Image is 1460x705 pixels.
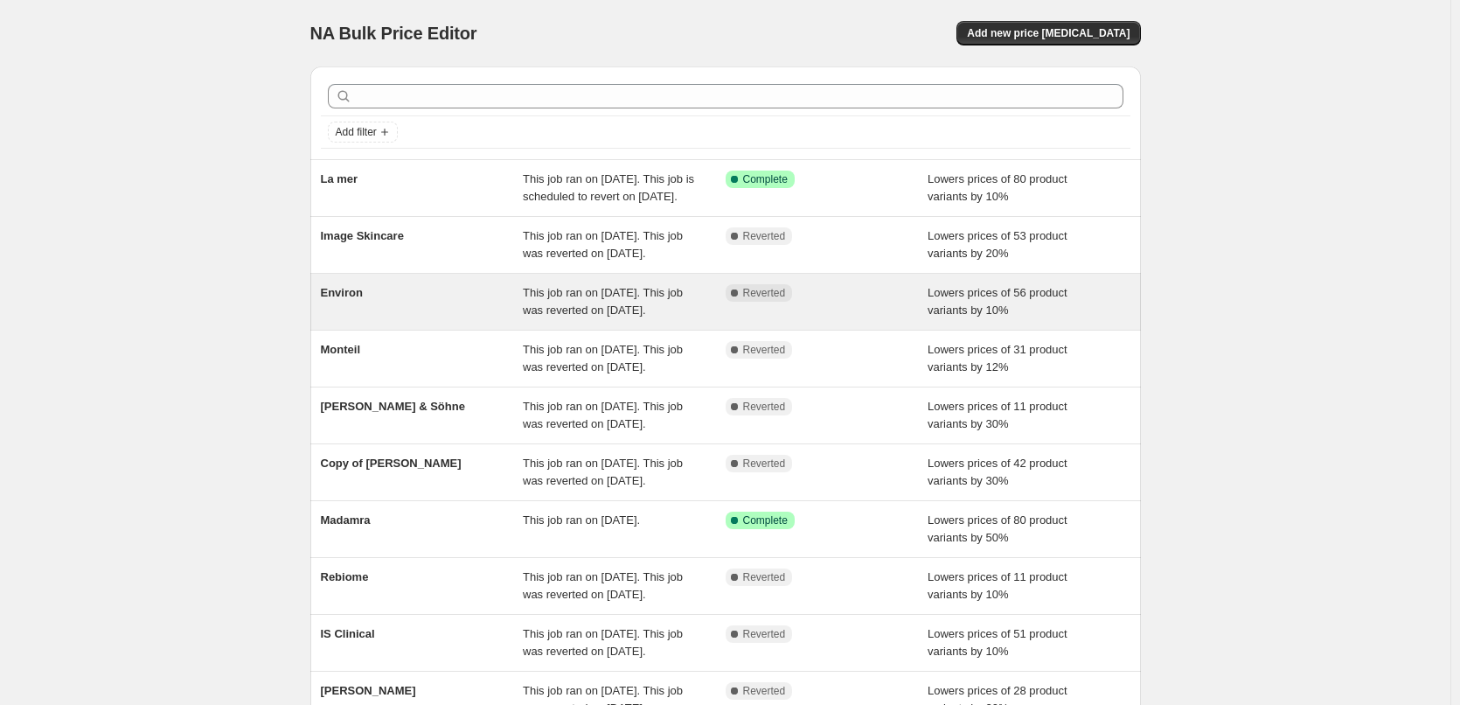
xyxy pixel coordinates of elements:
span: IS Clinical [321,627,375,640]
span: Add new price [MEDICAL_DATA] [967,26,1130,40]
span: Add filter [336,125,377,139]
span: Reverted [743,684,786,698]
span: Reverted [743,457,786,471]
span: Lowers prices of 31 product variants by 12% [928,343,1067,373]
span: Lowers prices of 42 product variants by 30% [928,457,1067,487]
span: Reverted [743,286,786,300]
span: Environ [321,286,363,299]
span: Image Skincare [321,229,404,242]
span: This job ran on [DATE]. This job is scheduled to revert on [DATE]. [523,172,694,203]
span: This job ran on [DATE]. This job was reverted on [DATE]. [523,457,683,487]
span: This job ran on [DATE]. This job was reverted on [DATE]. [523,286,683,317]
span: Reverted [743,229,786,243]
span: NA Bulk Price Editor [310,24,477,43]
button: Add new price [MEDICAL_DATA] [956,21,1140,45]
span: This job ran on [DATE]. This job was reverted on [DATE]. [523,627,683,658]
span: Complete [743,172,788,186]
span: Reverted [743,343,786,357]
span: [PERSON_NAME] & Söhne [321,400,465,413]
span: Reverted [743,400,786,414]
span: Monteil [321,343,361,356]
span: Lowers prices of 56 product variants by 10% [928,286,1067,317]
span: This job ran on [DATE]. This job was reverted on [DATE]. [523,229,683,260]
span: Copy of [PERSON_NAME] [321,457,462,470]
span: Lowers prices of 80 product variants by 10% [928,172,1067,203]
span: Lowers prices of 11 product variants by 10% [928,570,1067,601]
span: Lowers prices of 11 product variants by 30% [928,400,1067,430]
span: Lowers prices of 80 product variants by 50% [928,513,1067,544]
span: This job ran on [DATE]. This job was reverted on [DATE]. [523,400,683,430]
span: La mer [321,172,358,185]
span: This job ran on [DATE]. This job was reverted on [DATE]. [523,570,683,601]
span: Reverted [743,627,786,641]
span: This job ran on [DATE]. [523,513,640,527]
span: Reverted [743,570,786,584]
span: This job ran on [DATE]. This job was reverted on [DATE]. [523,343,683,373]
span: [PERSON_NAME] [321,684,416,697]
span: Rebiome [321,570,369,583]
span: Lowers prices of 53 product variants by 20% [928,229,1067,260]
span: Lowers prices of 51 product variants by 10% [928,627,1067,658]
span: Madamra [321,513,371,527]
button: Add filter [328,122,398,143]
span: Complete [743,513,788,527]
